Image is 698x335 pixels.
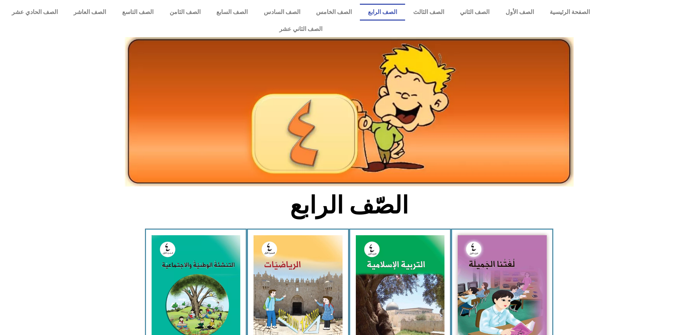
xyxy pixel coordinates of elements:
a: الصف الرابع [360,4,405,21]
a: الصف السادس [256,4,308,21]
a: الصف الثامن [162,4,209,21]
a: الصف السابع [208,4,256,21]
a: الصف العاشر [66,4,114,21]
a: الصف الحادي عشر [4,4,66,21]
a: الصف الثاني عشر [4,21,598,38]
a: الصف التاسع [114,4,162,21]
a: الصف الثالث [405,4,452,21]
h2: الصّف الرابع [227,191,471,220]
a: الصف الثاني [452,4,497,21]
a: الصفحة الرئيسية [542,4,598,21]
a: الصف الأول [497,4,542,21]
a: الصف الخامس [308,4,360,21]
